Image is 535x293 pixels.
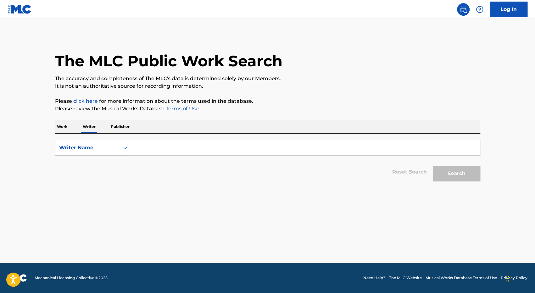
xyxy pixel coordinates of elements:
[55,120,70,133] p: Work
[505,269,509,288] div: Drag
[55,52,282,70] h1: The MLC Public Work Search
[490,2,527,17] a: Log In
[363,275,385,281] a: Need Help?
[426,275,497,281] a: Musical Works Database Terms of Use
[35,275,108,281] span: Mechanical Licensing Collective © 2025
[473,3,486,16] div: Help
[59,144,116,152] div: Writer Name
[501,275,527,281] a: Privacy Policy
[55,140,480,185] form: Search Form
[8,274,27,282] img: logo
[164,106,199,112] a: Terms of Use
[389,275,422,281] a: The MLC Website
[476,6,483,13] img: help
[55,75,480,82] p: The accuracy and completeness of The MLC's data is determined solely by our Members.
[504,263,535,293] iframe: Chat Widget
[55,97,480,105] p: Please for more information about the terms used in the database.
[81,120,98,133] p: Writer
[8,5,32,14] img: MLC Logo
[55,82,480,90] p: It is not an authoritative source for recording information.
[55,105,480,113] p: Please review the Musical Works Database
[73,98,98,104] a: click here
[460,6,467,13] img: search
[109,120,131,133] p: Publisher
[457,3,470,16] a: Public Search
